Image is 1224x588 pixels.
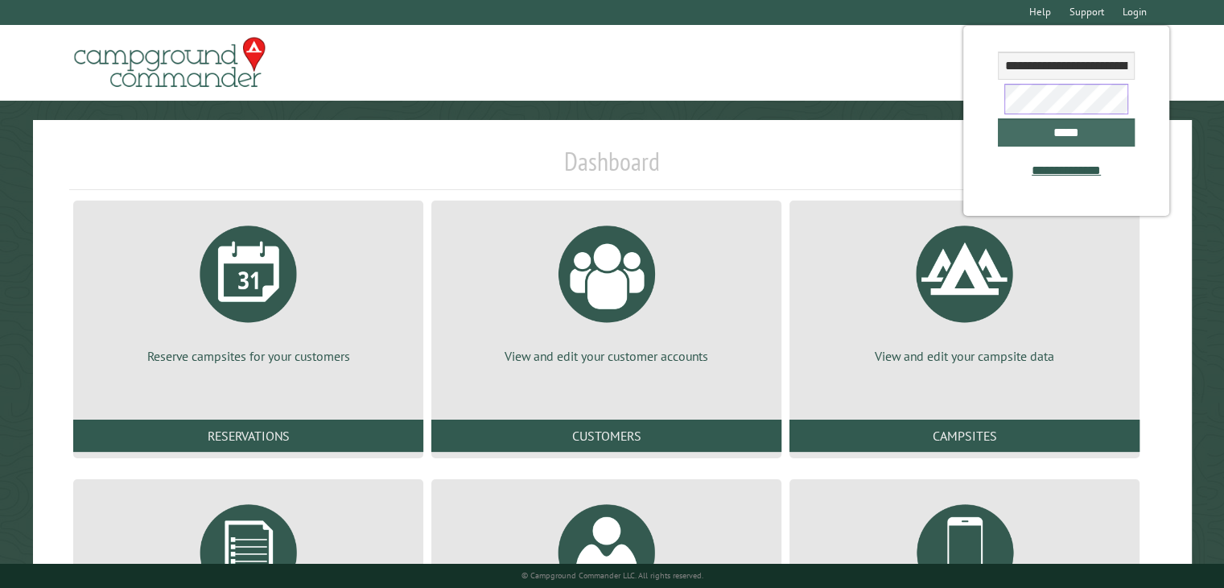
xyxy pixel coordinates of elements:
a: Reservations [73,420,423,452]
a: View and edit your campsite data [809,213,1120,365]
a: Customers [431,420,781,452]
p: View and edit your customer accounts [451,347,762,365]
small: © Campground Commander LLC. All rights reserved. [521,570,703,581]
p: View and edit your campsite data [809,347,1120,365]
p: Reserve campsites for your customers [93,347,404,365]
h1: Dashboard [69,146,1155,190]
img: Campground Commander [69,31,270,94]
a: Campsites [789,420,1140,452]
a: Reserve campsites for your customers [93,213,404,365]
a: View and edit your customer accounts [451,213,762,365]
